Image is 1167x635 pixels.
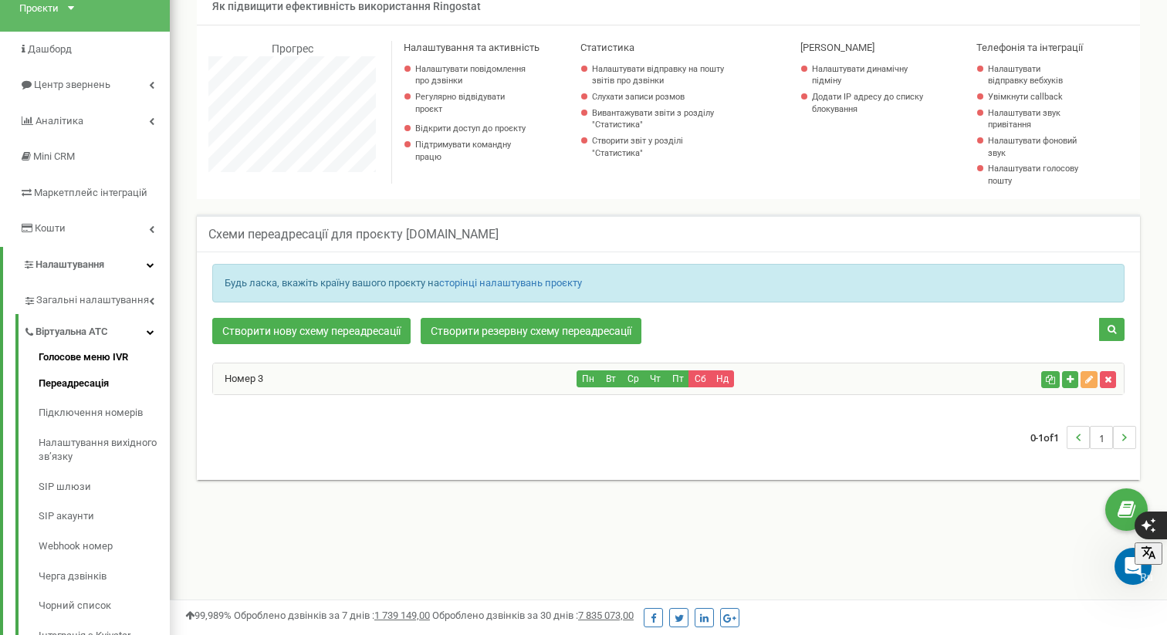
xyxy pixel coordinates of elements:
a: Слухати записи розмов [592,91,736,103]
a: SIP акаунти [39,502,170,532]
a: Налаштувати фоновий звук [988,135,1081,159]
button: Чт [644,370,667,387]
p: Підтримувати командну працю [415,139,528,163]
button: Пн [577,370,600,387]
span: Дашборд [28,43,72,55]
a: Номер 3 [213,373,263,384]
a: Налаштувати голосову пошту [988,163,1081,187]
a: Налаштувати відправку на пошту звітів про дзвінки [592,63,736,87]
span: [PERSON_NAME] [800,42,874,53]
button: Нд [711,370,734,387]
span: Оброблено дзвінків за 7 днів : [234,610,430,621]
li: 1 [1090,426,1113,449]
span: Статистика [580,42,634,53]
a: Webhook номер [39,532,170,562]
a: Налаштувати повідомлення про дзвінки [415,63,528,87]
a: Налаштувати динамічну підміну [812,63,925,87]
a: SIP шлюзи [39,472,170,502]
span: Налаштування та активність [404,42,540,53]
iframe: Intercom live chat [1115,548,1152,585]
button: Вт [599,370,622,387]
span: Налаштування [36,258,104,270]
nav: ... [1030,410,1136,464]
a: Чорний список [39,591,170,621]
span: Віртуальна АТС [36,325,108,339]
a: Додати IP адресу до списку блокування [812,91,925,115]
a: Переадресація [39,369,170,399]
a: Налаштування [3,247,170,283]
a: Налаштувати звук привітання [988,107,1081,131]
a: Створити резервну схему переадресації [421,318,641,344]
a: Налаштування вихідного зв’язку [39,428,170,472]
span: Аналiтика [36,115,83,127]
a: Віртуальна АТС [23,314,170,346]
span: 99,989% [185,610,232,621]
a: Створити звіт у розділі "Статистика" [592,135,736,159]
span: Маркетплейс інтеграцій [34,187,147,198]
span: Кошти [35,222,66,234]
span: 0-1 1 [1030,426,1067,449]
p: Будь ласка, вкажіть країну вашого проєкту на [225,276,1112,291]
u: 7 835 073,00 [578,610,634,621]
a: Черга дзвінків [39,562,170,592]
a: Голосове меню IVR [39,350,170,369]
span: Mini CRM [33,150,75,162]
a: сторінці налаштувань проєкту [439,277,582,289]
u: 1 739 149,00 [374,610,430,621]
div: Проєкти [19,2,59,16]
span: Загальні налаштування [36,293,149,308]
span: Оброблено дзвінків за 30 днів : [432,610,634,621]
a: Створити нову схему переадресації [212,318,411,344]
span: of [1044,431,1054,444]
a: Відкрити доступ до проєкту [415,123,528,135]
h5: Схеми переадресації для проєкту [DOMAIN_NAME] [208,228,499,242]
span: Центр звернень [34,79,110,90]
a: Вивантажувати звіти з розділу "Статистика" [592,107,736,131]
a: Увімкнути callback [988,91,1081,103]
span: Телефонія та інтеграції [976,42,1083,53]
button: Пт [666,370,689,387]
a: Загальні налаштування [23,282,170,314]
button: Сб [688,370,712,387]
a: Підключення номерів [39,398,170,428]
a: Налаштувати відправку вебхуків [988,63,1081,87]
p: Регулярно відвідувати проєкт [415,91,528,115]
span: Прогрес [272,42,313,55]
button: Пошук схеми переадресації [1099,318,1125,341]
button: Ср [621,370,644,387]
